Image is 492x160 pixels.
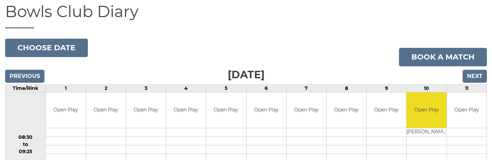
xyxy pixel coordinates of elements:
[367,84,407,92] td: 9
[86,84,126,92] td: 2
[407,84,447,92] td: 10
[287,92,326,128] td: Open Play
[5,3,487,28] h1: Bowls Club Diary
[447,84,487,92] td: 11
[126,84,166,92] td: 3
[126,92,166,128] td: Open Play
[407,128,446,137] td: [PERSON_NAME]
[286,84,326,92] td: 7
[46,92,85,128] td: Open Play
[463,70,487,83] input: Next
[407,92,446,128] td: Open Play
[5,70,44,83] input: Previous
[447,92,487,128] td: Open Play
[246,84,286,92] td: 6
[399,48,487,66] a: Book a match
[5,84,46,92] td: Time/Rink
[166,84,206,92] td: 4
[367,92,406,128] td: Open Play
[5,39,88,57] button: Choose date
[327,92,366,128] td: Open Play
[166,92,206,128] td: Open Play
[327,84,367,92] td: 8
[86,92,126,128] td: Open Play
[247,92,286,128] td: Open Play
[206,92,246,128] td: Open Play
[206,84,246,92] td: 5
[46,84,86,92] td: 1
